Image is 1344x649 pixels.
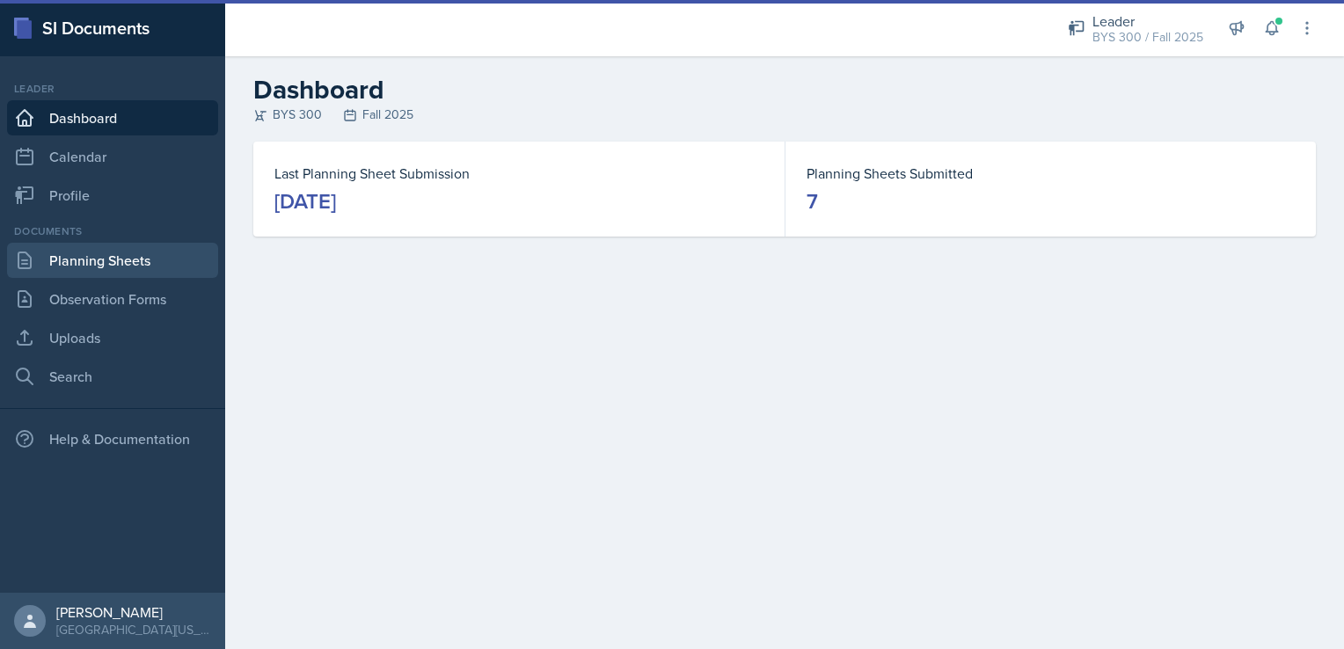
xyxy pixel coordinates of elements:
[7,223,218,239] div: Documents
[7,178,218,213] a: Profile
[7,359,218,394] a: Search
[7,243,218,278] a: Planning Sheets
[7,81,218,97] div: Leader
[7,320,218,355] a: Uploads
[274,163,763,184] dt: Last Planning Sheet Submission
[7,139,218,174] a: Calendar
[807,187,818,215] div: 7
[56,621,211,638] div: [GEOGRAPHIC_DATA][US_STATE] in [GEOGRAPHIC_DATA]
[56,603,211,621] div: [PERSON_NAME]
[253,74,1316,106] h2: Dashboard
[7,281,218,317] a: Observation Forms
[7,100,218,135] a: Dashboard
[807,163,1295,184] dt: Planning Sheets Submitted
[253,106,1316,124] div: BYS 300 Fall 2025
[1092,11,1203,32] div: Leader
[1092,28,1203,47] div: BYS 300 / Fall 2025
[274,187,336,215] div: [DATE]
[7,421,218,456] div: Help & Documentation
